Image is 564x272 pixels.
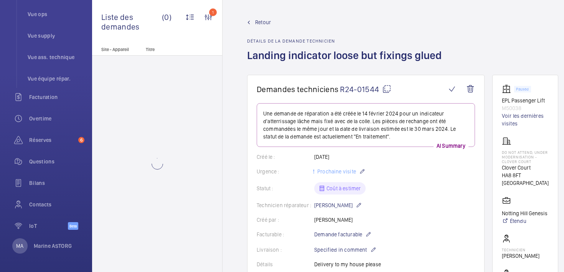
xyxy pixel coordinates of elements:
[247,48,446,75] h1: Landing indicator loose but fixings glued
[502,150,549,164] p: DO NOT ATTEND, UNDER MODERNISATION - Clover Court
[502,217,548,225] a: Étendu
[78,137,84,143] span: 6
[29,222,68,230] span: IoT
[502,247,539,252] p: Technicien
[29,136,75,144] span: Réserves
[434,142,468,150] p: AI Summary
[502,104,549,112] p: M50038
[314,201,362,210] p: [PERSON_NAME]
[340,84,391,94] span: R24-01544
[16,242,23,250] p: MA
[502,84,514,94] img: elevator.svg
[314,231,362,238] span: Demande facturable
[247,38,446,44] h2: Détails de la demande technicien
[263,110,468,140] p: Une demande de réparation a été créée le 14 février 2024 pour un indicateur d'atterrissage lâche ...
[29,115,84,122] span: Overtime
[516,88,529,91] p: Paused
[502,209,548,217] p: Notting Hill Genesis
[502,171,549,187] p: HA8 8FT [GEOGRAPHIC_DATA]
[92,47,143,52] p: Site - Appareil
[29,201,84,208] span: Contacts
[255,18,271,26] span: Retour
[316,168,356,175] span: Prochaine visite
[314,245,376,254] p: Specified in comment
[29,93,84,101] span: Facturation
[28,10,84,18] span: Vue ops
[28,32,84,40] span: Vue supply
[29,158,84,165] span: Questions
[502,252,539,260] p: [PERSON_NAME]
[502,164,549,171] p: Clover Court
[28,75,84,82] span: Vue équipe répar.
[34,242,72,250] p: Marine ASTORG
[29,179,84,187] span: Bilans
[28,53,84,61] span: Vue ass. technique
[257,84,338,94] span: Demandes techniciens
[68,222,78,230] span: Beta
[101,12,162,31] span: Liste des demandes
[146,47,196,52] p: Titre
[502,97,549,104] p: EPL Passenger Lift
[502,112,549,127] a: Voir les dernières visites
